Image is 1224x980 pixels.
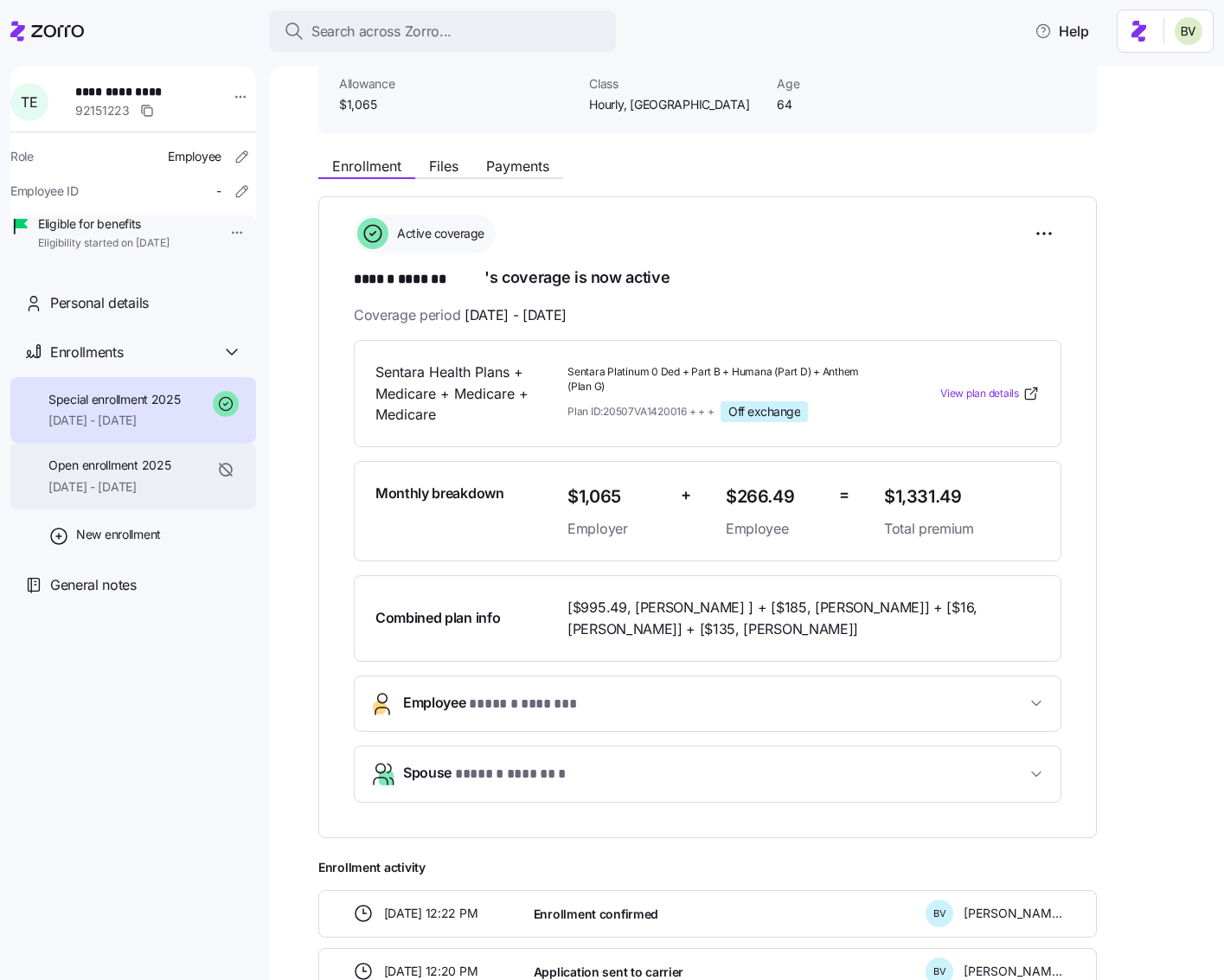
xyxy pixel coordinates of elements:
[429,159,458,173] span: Files
[48,412,181,429] span: [DATE] - [DATE]
[50,292,149,314] span: Personal details
[1035,21,1089,42] span: Help
[728,404,800,420] span: Off exchange
[839,483,849,508] span: =
[392,225,484,242] span: Active coverage
[168,148,221,165] span: Employee
[940,386,1019,402] span: View plan details
[681,483,691,508] span: +
[76,526,161,543] span: New enrollment
[589,75,763,93] span: Class
[216,183,221,200] span: -
[21,95,37,109] span: T E
[567,365,870,394] span: Sentara Platinum 0 Ded + Part B + Humana (Part D) + Anthem (Plan G)
[384,963,478,980] span: [DATE] 12:20 PM
[318,859,1097,876] span: Enrollment activity
[332,159,401,173] span: Enrollment
[777,96,951,113] span: 64
[384,905,478,922] span: [DATE] 12:22 PM
[777,75,951,93] span: Age
[339,75,575,93] span: Allowance
[933,967,946,977] span: B V
[50,574,137,596] span: General notes
[1021,14,1103,48] button: Help
[38,236,170,251] span: Eligibility started on [DATE]
[10,183,79,200] span: Employee ID
[726,518,825,540] span: Employee
[375,483,504,504] span: Monthly breakdown
[311,21,452,42] span: Search across Zorro...
[567,597,1006,640] span: [$995.49, [PERSON_NAME] ] + [$185, [PERSON_NAME]] + [$16, [PERSON_NAME]] + [$135, [PERSON_NAME]]
[50,342,123,363] span: Enrollments
[403,692,608,715] span: Employee
[270,10,616,52] button: Search across Zorro...
[375,607,500,629] span: Combined plan info
[534,906,658,923] span: Enrollment confirmed
[375,362,554,426] span: Sentara Health Plans + Medicare + Medicare + Medicare
[589,96,763,113] span: Hourly, [GEOGRAPHIC_DATA]
[465,304,567,326] span: [DATE] - [DATE]
[567,483,667,511] span: $1,065
[933,909,946,919] span: B V
[884,518,1040,540] span: Total premium
[567,404,714,419] span: Plan ID: 20507VA1420016 + + +
[339,96,575,113] span: $1,065
[10,148,34,165] span: Role
[726,483,825,511] span: $266.49
[964,963,1062,980] span: [PERSON_NAME]
[940,385,1040,402] a: View plan details
[48,478,170,496] span: [DATE] - [DATE]
[884,483,1040,511] span: $1,331.49
[38,215,170,233] span: Eligible for benefits
[75,102,130,119] span: 92151223
[567,518,667,540] span: Employer
[48,391,181,408] span: Special enrollment 2025
[354,304,567,326] span: Coverage period
[1175,17,1202,45] img: 676487ef2089eb4995defdc85707b4f5
[486,159,549,173] span: Payments
[964,905,1062,922] span: [PERSON_NAME]
[403,762,567,785] span: Spouse
[48,457,170,474] span: Open enrollment 2025
[354,266,1061,291] h1: 's coverage is now active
